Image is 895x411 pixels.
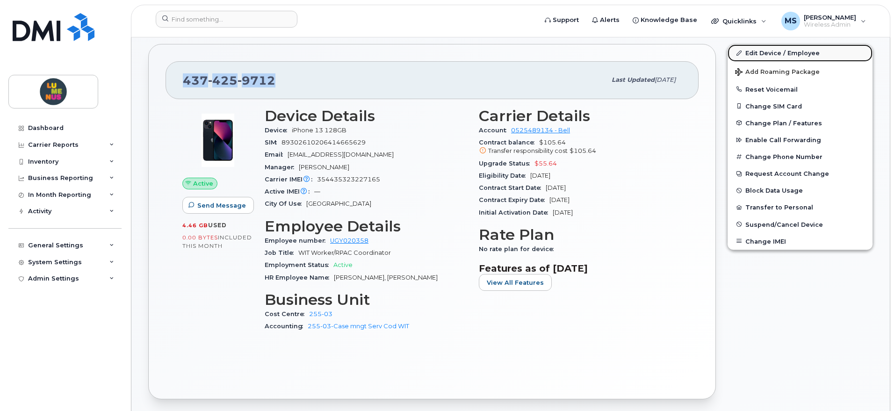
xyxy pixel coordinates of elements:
[182,197,254,214] button: Send Message
[479,274,552,291] button: View All Features
[728,131,873,148] button: Enable Call Forwarding
[728,62,873,81] button: Add Roaming Package
[265,176,317,183] span: Carrier IMEI
[265,274,334,281] span: HR Employee Name
[330,237,368,244] a: UGY020358
[553,209,573,216] span: [DATE]
[804,21,856,29] span: Wireless Admin
[612,76,655,83] span: Last updated
[265,237,330,244] span: Employee number
[549,196,570,203] span: [DATE]
[479,139,539,146] span: Contract balance
[238,73,275,87] span: 9712
[530,172,550,179] span: [DATE]
[728,81,873,98] button: Reset Voicemail
[265,218,468,235] h3: Employee Details
[488,147,568,154] span: Transfer responsibility cost
[728,98,873,115] button: Change SIM Card
[479,209,553,216] span: Initial Activation Date
[728,216,873,233] button: Suspend/Cancel Device
[538,11,585,29] a: Support
[479,127,511,134] span: Account
[288,151,394,158] span: [EMAIL_ADDRESS][DOMAIN_NAME]
[281,139,366,146] span: 89302610206414665629
[479,263,682,274] h3: Features as of [DATE]
[265,291,468,308] h3: Business Unit
[534,160,557,167] span: $55.64
[265,249,298,256] span: Job Title
[308,323,409,330] a: 255-03-Case mngt Serv Cod WIT
[722,17,757,25] span: Quicklinks
[156,11,297,28] input: Find something...
[265,164,299,171] span: Manager
[265,200,306,207] span: City Of Use
[265,188,314,195] span: Active IMEI
[197,201,246,210] span: Send Message
[265,323,308,330] span: Accounting
[546,184,566,191] span: [DATE]
[306,200,371,207] span: [GEOGRAPHIC_DATA]
[208,222,227,229] span: used
[298,249,391,256] span: WIT Worker/RPAC Coordinator
[641,15,697,25] span: Knowledge Base
[626,11,704,29] a: Knowledge Base
[728,199,873,216] button: Transfer to Personal
[735,68,820,77] span: Add Roaming Package
[190,112,246,168] img: image20231002-3703462-1ig824h.jpeg
[317,176,380,183] span: 354435323227165
[479,226,682,243] h3: Rate Plan
[728,165,873,182] button: Request Account Change
[553,15,579,25] span: Support
[511,127,570,134] a: 0525489134 - Bell
[182,234,252,249] span: included this month
[600,15,620,25] span: Alerts
[479,245,558,252] span: No rate plan for device
[182,222,208,229] span: 4.46 GB
[479,108,682,124] h3: Carrier Details
[265,108,468,124] h3: Device Details
[182,234,218,241] span: 0.00 Bytes
[265,261,333,268] span: Employment Status
[785,15,797,27] span: MS
[208,73,238,87] span: 425
[193,179,213,188] span: Active
[775,12,873,30] div: Mike Sousa
[705,12,773,30] div: Quicklinks
[728,115,873,131] button: Change Plan / Features
[479,196,549,203] span: Contract Expiry Date
[265,139,281,146] span: SIM
[334,274,438,281] span: [PERSON_NAME], [PERSON_NAME]
[183,73,275,87] span: 437
[728,233,873,250] button: Change IMEI
[292,127,346,134] span: iPhone 13 128GB
[299,164,349,171] span: [PERSON_NAME]
[804,14,856,21] span: [PERSON_NAME]
[745,221,823,228] span: Suspend/Cancel Device
[479,139,682,156] span: $105.64
[265,151,288,158] span: Email
[479,160,534,167] span: Upgrade Status
[314,188,320,195] span: —
[728,148,873,165] button: Change Phone Number
[265,127,292,134] span: Device
[655,76,676,83] span: [DATE]
[265,310,309,317] span: Cost Centre
[745,137,821,144] span: Enable Call Forwarding
[479,184,546,191] span: Contract Start Date
[309,310,332,317] a: 255-03
[479,172,530,179] span: Eligibility Date
[570,147,596,154] span: $105.64
[745,119,822,126] span: Change Plan / Features
[487,278,544,287] span: View All Features
[728,182,873,199] button: Block Data Usage
[333,261,353,268] span: Active
[585,11,626,29] a: Alerts
[728,44,873,61] a: Edit Device / Employee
